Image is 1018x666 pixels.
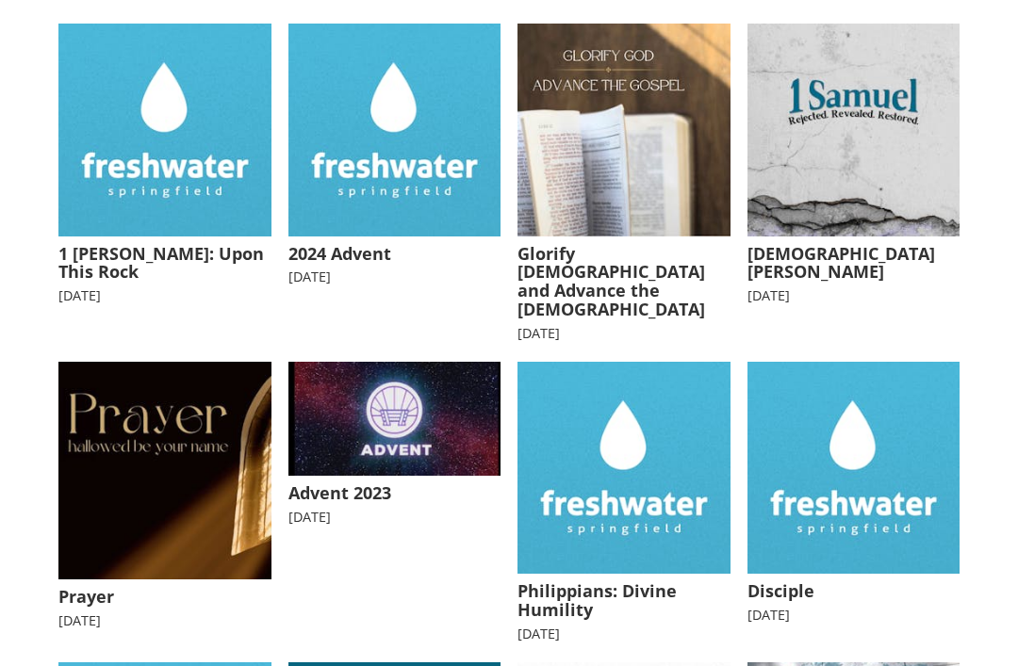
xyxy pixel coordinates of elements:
[747,24,961,236] img: 1-Samuel-square.jpg
[288,508,331,526] small: [DATE]
[58,362,271,630] a: Prayer [DATE]
[747,362,961,625] a: Disciple [DATE]
[517,24,731,236] img: Glorify-God-Advance-the-Gospel-square.png
[58,245,271,283] h5: 1 [PERSON_NAME]: Upon This Rock
[517,245,731,319] h5: Glorify [DEMOGRAPHIC_DATA] and Advance the [DEMOGRAPHIC_DATA]
[288,245,501,264] h5: 2024 Advent
[288,24,501,286] a: 2024 Advent [DATE]
[517,582,731,620] h5: Philippians: Divine Humility
[517,625,560,642] small: [DATE]
[58,362,271,580] img: prayerpod-e1704654329316.jpg
[288,362,501,477] img: Screenshot_20201226-143252__01.jpg
[517,362,731,575] img: fc-default-1400.png
[288,362,501,527] a: Advent 2023 [DATE]
[517,362,731,643] a: Philippians: Divine Humility [DATE]
[747,286,790,304] small: [DATE]
[288,484,501,503] h5: Advent 2023
[517,324,560,342] small: [DATE]
[747,606,790,624] small: [DATE]
[288,268,331,285] small: [DATE]
[58,611,101,629] small: [DATE]
[58,588,271,607] h5: Prayer
[288,24,501,236] img: fc-default-1400.png
[747,245,961,283] h5: [DEMOGRAPHIC_DATA][PERSON_NAME]
[747,582,961,601] h5: Disciple
[58,24,271,305] a: 1 [PERSON_NAME]: Upon This Rock [DATE]
[517,24,731,343] a: Glorify [DEMOGRAPHIC_DATA] and Advance the [DEMOGRAPHIC_DATA] [DATE]
[747,362,961,575] img: fc-default-1400.png
[747,24,961,305] a: [DEMOGRAPHIC_DATA][PERSON_NAME] [DATE]
[58,24,271,236] img: fc-default-1400.png
[58,286,101,304] small: [DATE]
